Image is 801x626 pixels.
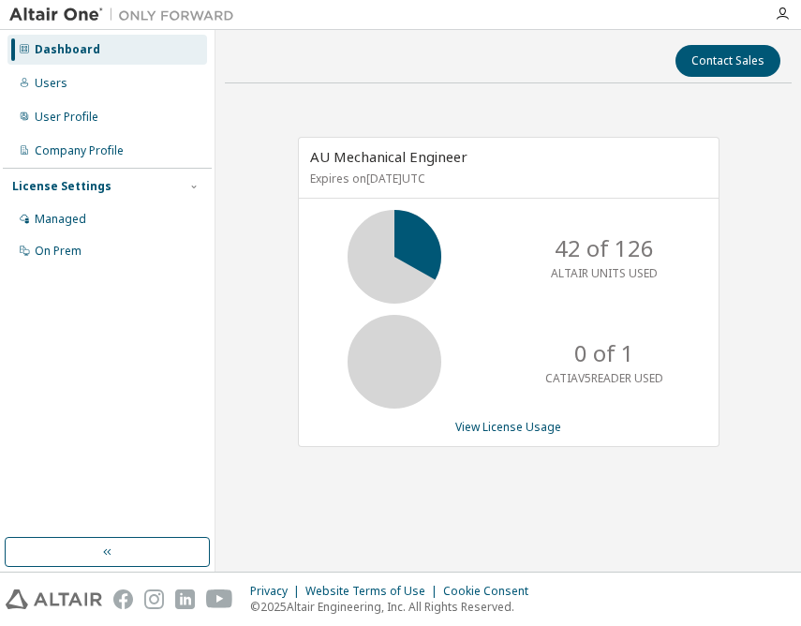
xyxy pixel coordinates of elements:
p: CATIAV5READER USED [545,370,663,386]
div: Dashboard [35,42,100,57]
p: 0 of 1 [574,337,634,369]
p: Expires on [DATE] UTC [310,171,703,186]
span: AU Mechanical Engineer [310,147,467,166]
div: User Profile [35,110,98,125]
p: © 2025 Altair Engineering, Inc. All Rights Reserved. [250,599,540,615]
div: Users [35,76,67,91]
div: Managed [35,212,86,227]
img: altair_logo.svg [6,589,102,609]
img: linkedin.svg [175,589,195,609]
div: Website Terms of Use [305,584,443,599]
button: Contact Sales [675,45,780,77]
p: 42 of 126 [555,232,654,264]
img: Altair One [9,6,244,24]
img: youtube.svg [206,589,233,609]
a: View License Usage [455,419,561,435]
img: instagram.svg [144,589,164,609]
div: Privacy [250,584,305,599]
p: ALTAIR UNITS USED [551,265,658,281]
div: On Prem [35,244,82,259]
div: Company Profile [35,143,124,158]
div: License Settings [12,179,111,194]
div: Cookie Consent [443,584,540,599]
img: facebook.svg [113,589,133,609]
